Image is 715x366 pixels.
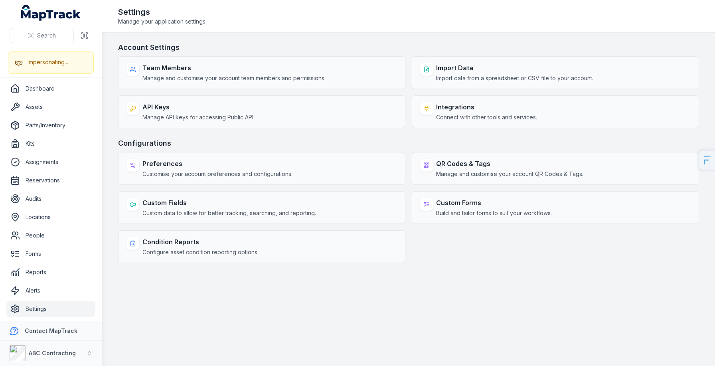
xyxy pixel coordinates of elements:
button: Search [10,28,74,43]
strong: Team Members [142,63,326,73]
strong: Integrations [436,102,537,112]
a: Assignments [6,154,95,170]
strong: API Keys [142,102,255,112]
a: Parts/Inventory [6,117,95,133]
a: Settings [6,301,95,317]
a: MapTrack [21,5,81,21]
a: Custom FieldsCustom data to allow for better tracking, searching, and reporting. [118,191,405,224]
strong: Import Data [436,63,593,73]
strong: Custom Forms [436,198,552,208]
span: Configure asset condition reporting options. [142,248,259,256]
a: Kits [6,136,95,152]
a: Assets [6,99,95,115]
h3: Configurations [118,138,699,149]
a: Dashboard [6,81,95,97]
a: Reports [6,264,95,280]
a: Alerts [6,283,95,299]
a: Reservations [6,172,95,188]
a: Locations [6,209,95,225]
span: Search [37,32,56,40]
a: Import DataImport data from a spreadsheet or CSV file to your account. [412,56,699,89]
span: Connect with other tools and services. [436,113,537,121]
strong: Contact MapTrack [25,327,77,334]
span: Manage your application settings. [118,18,207,26]
strong: QR Codes & Tags [436,159,583,168]
span: Manage API keys for accessing Public API. [142,113,255,121]
h3: Account Settings [118,42,699,53]
a: Forms [6,246,95,262]
a: QR Codes & TagsManage and customise your account QR Codes & Tags. [412,152,699,185]
strong: ABC Contracting [29,350,76,356]
a: Condition ReportsConfigure asset condition reporting options. [118,230,405,263]
span: Custom data to allow for better tracking, searching, and reporting. [142,209,316,217]
a: API KeysManage API keys for accessing Public API. [118,95,405,128]
span: Customise your account preferences and configurations. [142,170,292,178]
a: Team MembersManage and customise your account team members and permissions. [118,56,405,89]
strong: Custom Fields [142,198,316,208]
span: Import data from a spreadsheet or CSV file to your account. [436,74,593,82]
a: Audits [6,191,95,207]
a: IntegrationsConnect with other tools and services. [412,95,699,128]
a: People [6,228,95,243]
strong: Preferences [142,159,292,168]
strong: Condition Reports [142,237,259,247]
a: PreferencesCustomise your account preferences and configurations. [118,152,405,185]
span: Build and tailor forms to suit your workflows. [436,209,552,217]
span: Manage and customise your account QR Codes & Tags. [436,170,583,178]
a: Custom FormsBuild and tailor forms to suit your workflows. [412,191,699,224]
div: Impersonating... [28,58,68,66]
span: Manage and customise your account team members and permissions. [142,74,326,82]
h2: Settings [118,6,207,18]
